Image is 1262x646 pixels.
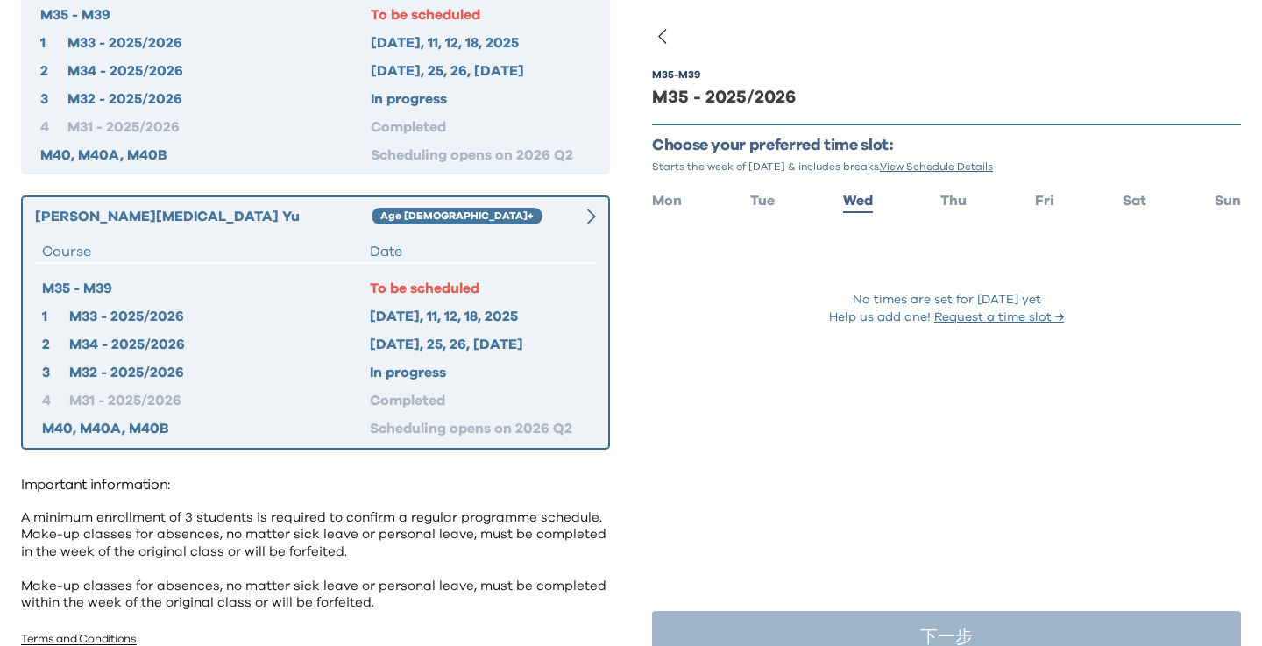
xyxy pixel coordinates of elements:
[370,306,589,327] div: [DATE], 11, 12, 18, 2025
[370,241,589,262] div: Date
[40,145,371,166] div: M40, M40A, M40B
[21,471,610,499] p: Important information:
[372,208,542,225] div: Age [DEMOGRAPHIC_DATA]+
[69,306,370,327] div: M33 - 2025/2026
[853,291,1041,309] p: No times are set for [DATE] yet
[370,390,589,411] div: Completed
[42,306,69,327] div: 1
[920,628,973,646] p: 下一步
[40,117,67,138] div: 4
[67,117,370,138] div: M31 - 2025/2026
[652,194,682,208] span: Mon
[750,194,775,208] span: Tue
[42,241,370,262] div: Course
[1123,194,1146,208] span: Sat
[371,60,591,82] div: [DATE], 25, 26, [DATE]
[1215,194,1241,208] span: Sun
[1035,194,1054,208] span: Fri
[42,278,370,299] div: M35 - M39
[42,418,370,439] div: M40, M40A, M40B
[40,89,67,110] div: 3
[370,362,589,383] div: In progress
[42,334,69,355] div: 2
[67,32,370,53] div: M33 - 2025/2026
[21,509,610,612] p: A minimum enrollment of 3 students is required to confirm a regular programme schedule. Make-up c...
[42,390,69,411] div: 4
[934,309,1064,326] button: Request a time slot →
[652,136,1241,156] p: Choose your preferred time slot:
[35,206,372,227] div: [PERSON_NAME][MEDICAL_DATA] Yu
[69,390,370,411] div: M31 - 2025/2026
[69,362,370,383] div: M32 - 2025/2026
[69,334,370,355] div: M34 - 2025/2026
[40,60,67,82] div: 2
[370,278,589,299] div: To be scheduled
[370,418,589,439] div: Scheduling opens on 2026 Q2
[652,85,1241,110] div: M35 - 2025/2026
[880,161,993,172] span: View Schedule Details
[67,89,370,110] div: M32 - 2025/2026
[843,194,873,208] span: Wed
[652,67,700,82] div: M35 - M39
[40,4,371,25] div: M35 - M39
[42,362,69,383] div: 3
[67,60,370,82] div: M34 - 2025/2026
[370,334,589,355] div: [DATE], 25, 26, [DATE]
[371,32,591,53] div: [DATE], 11, 12, 18, 2025
[371,145,591,166] div: Scheduling opens on 2026 Q2
[829,309,1064,326] p: Help us add one!
[371,4,591,25] div: To be scheduled
[21,634,137,645] a: Terms and Conditions
[40,32,67,53] div: 1
[940,194,967,208] span: Thu
[371,89,591,110] div: In progress
[371,117,591,138] div: Completed
[652,160,1241,174] p: Starts the week of [DATE] & includes breaks.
